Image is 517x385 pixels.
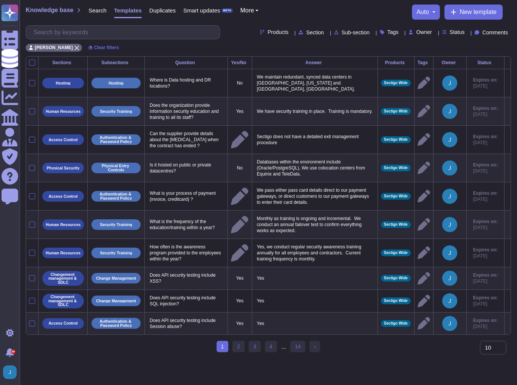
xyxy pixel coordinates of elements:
[306,30,324,35] span: Section
[96,276,136,280] p: Change Management
[11,350,15,354] div: 9+
[473,295,498,301] span: Expires on:
[149,8,176,13] span: Duplicates
[35,45,73,50] span: [PERSON_NAME]
[314,343,316,350] span: ›
[148,160,224,176] p: Is it hosted on public or private datacentres?
[148,293,224,309] p: Does API security testing include SQL injection?
[100,251,132,255] p: Security Training
[384,322,408,325] span: Sectigo Wide
[48,138,77,142] p: Access Control
[473,111,498,117] span: [DATE]
[384,138,408,142] span: Sectigo Wide
[473,140,498,146] span: [DATE]
[442,316,457,331] img: user
[416,29,432,35] span: Owner
[268,29,288,35] span: Products
[231,60,248,65] div: Yes/No
[255,60,375,65] div: Answer
[255,132,375,148] p: Sectigo does not have a detailed exit management procedure
[442,160,457,176] img: user
[416,9,429,15] span: auto
[26,7,73,13] span: Knowledge base
[231,298,248,304] p: Yes
[30,26,220,39] input: Search by keywords
[240,8,254,14] span: More
[482,30,508,35] span: Comments
[231,320,248,326] p: Yes
[255,185,375,207] p: We pass either pass card details direct to our payment gateways, or direct customers to our payme...
[473,278,498,284] span: [DATE]
[473,196,498,202] span: [DATE]
[240,8,259,14] button: More
[46,223,80,227] p: Human Resources
[442,217,457,232] img: user
[94,192,138,200] p: Authentication & Password Policy
[56,81,70,85] p: Hosting
[437,60,463,65] div: Owner
[148,242,224,264] p: How often is the awareness program provided to the employees within the year?
[384,276,408,280] span: Sectigo Wide
[232,341,245,352] a: 2
[108,81,123,85] p: Hosting
[384,251,408,255] span: Sectigo Wide
[46,109,80,114] p: Human Resources
[387,29,399,35] span: Tags
[91,60,141,65] div: Subsections
[2,364,22,380] button: user
[384,194,408,198] span: Sectigo Wide
[100,109,132,114] p: Security Training
[442,75,457,91] img: user
[255,242,375,264] p: Yes, we conduct regular security awareness training annually for all employees and contractors. C...
[473,134,498,140] span: Expires on:
[114,8,142,13] span: Templates
[381,60,411,65] div: Products
[94,45,119,50] span: Clear filters
[473,190,498,196] span: Expires on:
[94,136,138,143] p: Authentication & Password Policy
[148,316,224,331] p: Does API security testing include Session abuse?
[470,60,501,65] div: Status
[231,108,248,114] p: Yes
[255,157,375,179] p: Databases within the environment include (Oracle/PostgreSQL), We use colocation centers from Equi...
[442,245,457,260] img: user
[231,165,248,171] p: No
[473,105,498,111] span: Expires on:
[282,341,286,353] div: ...
[94,319,138,327] p: Authentication & Password Policy
[100,223,132,227] p: Security Training
[418,60,430,65] div: Tags
[48,321,77,325] p: Access Control
[290,341,305,352] a: 14
[473,247,498,253] span: Expires on:
[148,188,224,204] p: What is your process of payment (invoice, creditcard) ?
[45,295,81,307] p: Changement management & SDLC
[442,132,457,147] img: user
[96,299,136,303] p: Change Management
[231,80,248,86] p: No
[255,214,375,236] p: Monthly as training is ongoing and incremental. We conduct an annual failover test to confirm eve...
[384,81,408,85] span: Sectigo Wide
[442,271,457,286] img: user
[148,270,224,286] p: Does API security testing include XSS?
[473,83,498,89] span: [DATE]
[255,296,375,306] p: Yes
[473,162,498,168] span: Expires on:
[473,219,498,225] span: Expires on:
[249,341,261,352] a: 3
[217,341,229,352] span: 1
[473,317,498,323] span: Expires on:
[442,104,457,119] img: user
[221,8,232,13] div: BETA
[384,166,408,170] span: Sectigo Wide
[450,29,465,35] span: Status
[48,194,77,199] p: Access Control
[42,60,84,65] div: Sections
[473,225,498,231] span: [DATE]
[442,189,457,204] img: user
[265,341,277,352] a: 4
[255,273,375,283] p: Yes
[3,365,17,379] img: user
[148,100,224,122] p: Does the organization provide information security education and training to all its staff?
[47,166,80,170] p: Physical Security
